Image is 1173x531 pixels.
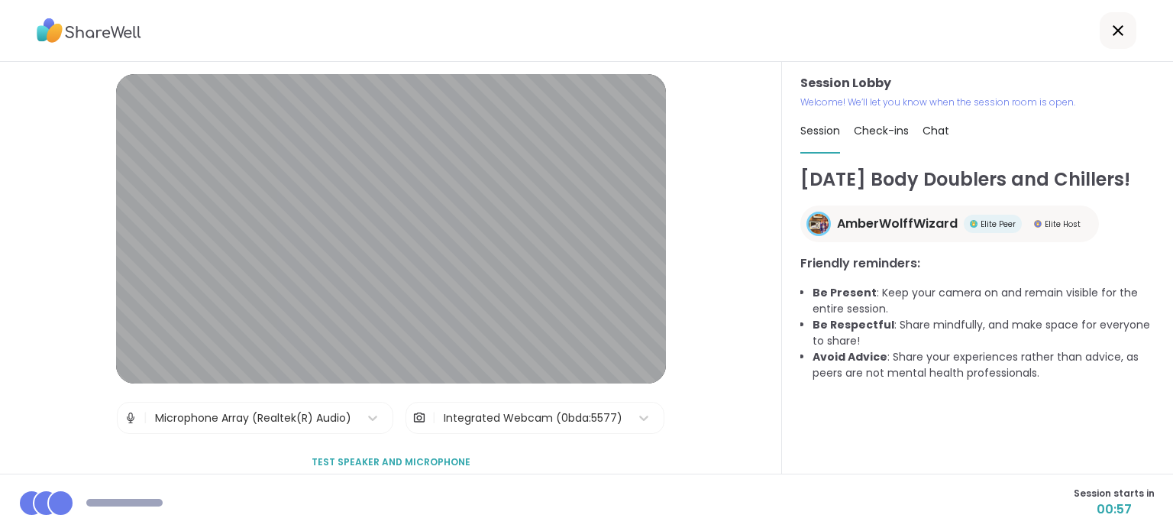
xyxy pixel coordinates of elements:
span: AmberWolffWizard [837,215,958,233]
li: : Share mindfully, and make space for everyone to share! [813,317,1155,349]
div: Microphone Array (Realtek(R) Audio) [155,410,351,426]
h3: Friendly reminders: [800,254,1155,273]
img: Camera [412,403,426,433]
b: Be Present [813,285,877,300]
b: Avoid Advice [813,349,887,364]
button: Test speaker and microphone [305,446,477,478]
img: Elite Peer [970,220,977,228]
span: Chat [923,123,949,138]
h1: [DATE] Body Doublers and Chillers! [800,166,1155,193]
li: : Keep your camera on and remain visible for the entire session. [813,285,1155,317]
img: ShareWell Logo [37,13,141,48]
span: Test speaker and microphone [312,455,470,469]
div: Integrated Webcam (0bda:5577) [444,410,622,426]
span: | [144,403,147,433]
li: : Share your experiences rather than advice, as peers are not mental health professionals. [813,349,1155,381]
b: Be Respectful [813,317,894,332]
p: Welcome! We’ll let you know when the session room is open. [800,96,1155,109]
span: 00:57 [1074,500,1155,519]
span: Elite Host [1045,219,1081,230]
span: Elite Peer [981,219,1016,230]
span: | [432,403,436,433]
span: Session [800,123,840,138]
h3: Session Lobby [800,74,1155,92]
img: Microphone [124,403,137,433]
img: Elite Host [1034,220,1042,228]
a: AmberWolffWizardAmberWolffWizardElite PeerElite PeerElite HostElite Host [800,206,1099,242]
span: Check-ins [854,123,909,138]
span: Session starts in [1074,487,1155,500]
img: AmberWolffWizard [809,214,829,234]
